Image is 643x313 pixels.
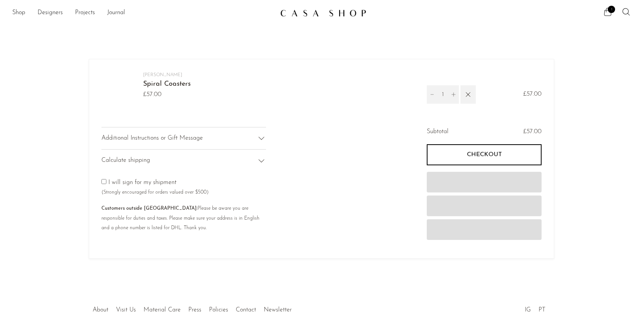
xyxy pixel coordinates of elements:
[101,149,266,172] div: Calculate shipping
[467,151,502,158] span: Checkout
[12,7,274,20] nav: Desktop navigation
[101,206,197,211] b: Customers outside [GEOGRAPHIC_DATA]:
[236,307,256,313] a: Contact
[427,144,542,165] button: Checkout
[101,206,259,230] small: Please be aware you are responsible for duties and taxes. Please make sure your address is in Eng...
[448,85,459,104] button: Increment
[437,85,448,104] input: Quantity
[525,307,531,313] a: IG
[143,90,191,100] span: £57.00
[427,127,449,137] span: Subtotal
[101,179,209,196] label: I will sign for my shipment
[38,8,63,18] a: Designers
[101,156,150,166] span: Calculate shipping
[539,307,545,313] a: PT
[75,8,95,18] a: Projects
[93,307,108,313] a: About
[101,190,209,195] small: (Strongly encouraged for orders valued over $500)
[427,85,437,104] button: Decrement
[143,73,182,77] a: [PERSON_NAME]
[101,134,203,143] span: Additional Instructions or Gift Message
[12,8,25,18] a: Shop
[608,6,615,13] span: 1
[116,307,136,313] a: Visit Us
[144,307,181,313] a: Material Care
[143,81,191,88] a: Spiral Coasters
[188,307,201,313] a: Press
[523,129,542,135] span: £57.00
[101,127,266,150] div: Additional Instructions or Gift Message
[209,307,228,313] a: Policies
[107,8,125,18] a: Journal
[12,7,274,20] ul: NEW HEADER MENU
[523,90,542,99] span: £57.00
